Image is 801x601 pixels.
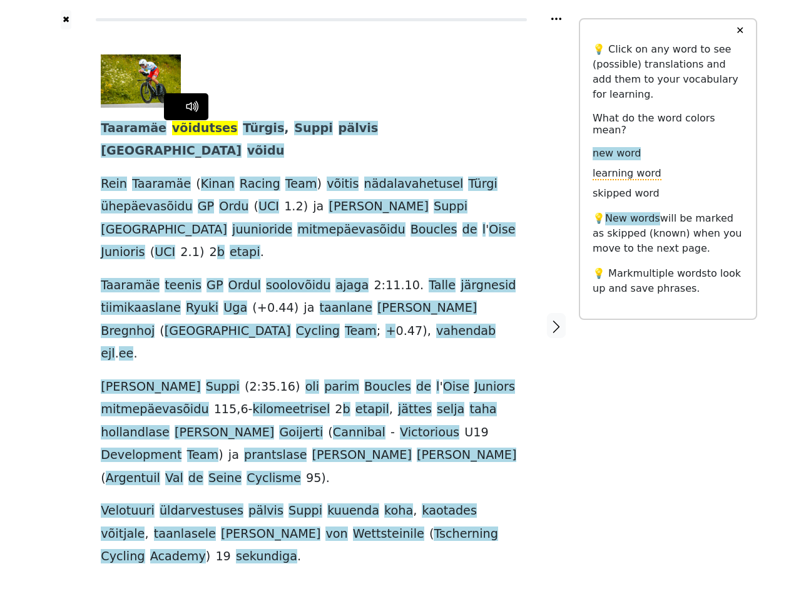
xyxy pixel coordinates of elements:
span: juunioride [232,222,292,238]
span: pälvis [339,121,379,136]
span: b [343,402,350,418]
span: . [276,379,280,395]
span: 2 [374,278,381,294]
span: ) [304,199,309,215]
span: Talle [429,278,456,294]
span: de [188,471,203,486]
button: ✖ [61,10,71,29]
span: : [382,278,385,294]
span: ) [218,448,223,463]
span: 1 [192,245,200,260]
span: ( [196,177,201,192]
span: Val [165,471,183,486]
span: parim [324,379,359,395]
span: 47 [407,324,422,339]
span: võidutses [172,121,238,136]
span: tiimikaaslane [101,300,181,316]
span: 1 [284,199,292,215]
span: ( [245,379,250,395]
span: , [413,503,417,519]
span: ' [439,379,442,395]
button: ✕ [728,19,752,42]
span: von [325,527,347,542]
span: Boucles [364,379,411,395]
span: Development [101,448,181,463]
span: üldarvestuses [160,503,243,519]
span: . [292,199,295,215]
span: Türgis [243,121,284,136]
span: oli [305,379,319,395]
span: 95 [306,471,321,486]
span: 0 [267,300,275,316]
span: 44 [278,300,293,316]
span: Cannibal [333,425,385,441]
span: Türgi [468,177,497,192]
span: : [257,379,261,395]
span: selja [437,402,464,418]
span: . [275,300,278,316]
span: Velotuuri [101,503,155,519]
span: [GEOGRAPHIC_DATA] [101,143,242,159]
span: Seine [208,471,242,486]
p: 💡 Mark to look up and save phrases. [593,266,743,296]
span: Kinan [201,177,235,192]
span: (+ [252,300,267,316]
span: koha [384,503,413,519]
span: ) [200,245,205,260]
span: . [400,278,404,294]
span: . [133,346,137,362]
span: GP [207,278,223,294]
span: . [260,245,264,260]
span: Junioris [101,245,145,260]
span: Cycling [101,549,145,565]
span: mitmepäevasõidu [297,222,405,238]
span: 2 [210,245,217,260]
span: ) [294,300,299,316]
span: kuuenda [327,503,379,519]
span: ) [206,549,211,565]
img: 2907459hfd4at24.jpg [101,54,181,108]
span: ja [304,300,314,316]
span: Bregnhoj [101,324,155,339]
span: 10 [405,278,420,294]
span: Boucles [411,222,457,238]
span: järgnesid [461,278,516,294]
span: GP [198,199,214,215]
span: l [436,379,439,395]
span: nädalavahetusel [364,177,464,192]
span: 115 [214,402,237,418]
span: + [385,324,395,339]
span: de [416,379,431,395]
span: [PERSON_NAME] [417,448,516,463]
span: 19 [215,549,230,565]
span: Racing [240,177,280,192]
span: [PERSON_NAME] [312,448,412,463]
span: Wettsteinile [353,527,424,542]
span: ühepäevasõidu [101,199,192,215]
span: [GEOGRAPHIC_DATA] [165,324,291,339]
span: Academy [150,549,206,565]
span: , [284,121,288,136]
span: [PERSON_NAME] [175,425,274,441]
span: ). [321,471,330,486]
span: pälvis [248,503,283,519]
span: Taaramäe [101,121,166,136]
span: Tscherning [434,527,497,542]
span: Team [345,324,377,339]
span: ja [313,199,324,215]
span: l [482,222,486,238]
span: Ordu [219,199,248,215]
span: new word [593,147,641,160]
span: UCI [155,245,175,260]
span: ' [486,222,489,238]
span: Goijerti [279,425,323,441]
span: ( [160,324,165,339]
span: UCI [258,199,279,215]
p: 💡 Click on any word to see (possible) translations and add them to your vocabulary for learning. [593,42,743,102]
span: ( [101,471,106,486]
span: ( [253,199,258,215]
span: ajaga [335,278,369,294]
span: Taaramäe [132,177,191,192]
span: Ordul [228,278,261,294]
span: , [145,527,148,542]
